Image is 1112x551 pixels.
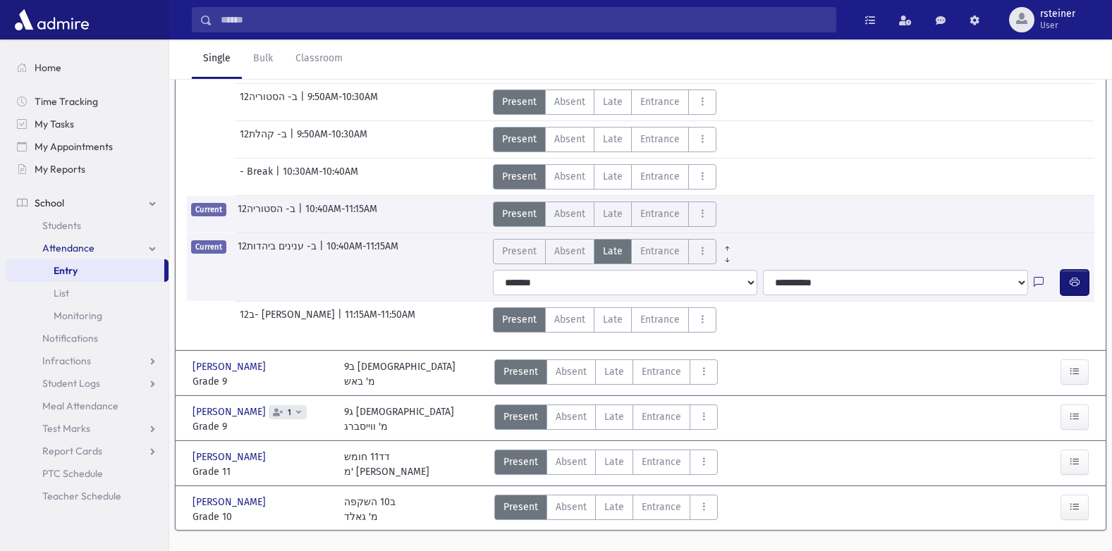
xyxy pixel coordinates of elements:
span: [PERSON_NAME] [193,359,269,374]
span: Time Tracking [35,95,98,108]
span: [PERSON_NAME] [193,495,269,509]
span: | [298,202,305,227]
a: Report Cards [6,440,169,462]
a: Students [6,214,169,237]
a: Monitoring [6,304,169,327]
span: Teacher Schedule [42,490,121,502]
div: AttTypes [494,495,718,524]
span: | [300,89,307,115]
a: Infractions [6,349,169,372]
span: Present [502,169,537,184]
span: Present [503,364,538,379]
span: Absent [554,244,585,259]
span: Present [502,206,537,221]
a: Classroom [284,39,354,79]
a: All Prior [716,239,738,250]
span: 12ב- ענינים ביהדות [238,239,319,264]
span: Notifications [42,332,98,345]
span: List [54,287,69,299]
span: rsteiner [1040,8,1075,20]
span: 9:50AM-10:30AM [307,89,378,115]
div: AttTypes [494,404,718,434]
span: Test Marks [42,422,90,435]
div: 9ג [DEMOGRAPHIC_DATA] מ' ווייסברג [344,404,454,434]
span: Absent [556,409,587,424]
span: 10:30AM-10:40AM [283,164,358,190]
input: Search [212,7,836,32]
a: My Tasks [6,113,169,135]
span: Entrance [640,244,680,259]
span: My Appointments [35,140,113,153]
span: Late [604,409,624,424]
span: 10:40AM-11:15AM [305,202,377,227]
span: Absent [554,132,585,147]
span: Absent [554,94,585,109]
span: Late [603,312,623,327]
a: Teacher Schedule [6,485,169,507]
span: School [35,197,64,209]
span: [PERSON_NAME] [193,450,269,464]
a: Entry [6,259,164,282]
span: Absent [556,364,587,379]
a: Single [192,39,242,79]
span: Late [603,94,623,109]
span: Entrance [642,409,681,424]
div: AttTypes [494,450,718,479]
span: Late [603,244,623,259]
span: Current [191,203,226,216]
a: Meal Attendance [6,395,169,417]
span: [PERSON_NAME] [193,404,269,419]
span: Present [503,500,538,514]
a: Notifications [6,327,169,349]
span: 12ב- [PERSON_NAME] [240,307,338,333]
span: Entrance [642,500,681,514]
span: Late [603,206,623,221]
span: Current [191,240,226,254]
span: 10:40AM-11:15AM [326,239,398,264]
span: | [276,164,283,190]
span: Grade 9 [193,374,330,389]
span: Late [604,454,624,469]
div: AttTypes [494,359,718,389]
span: | [319,239,326,264]
span: Present [502,132,537,147]
span: 11:15AM-11:50AM [345,307,415,333]
a: Bulk [242,39,284,79]
span: 12ב- הסטוריה [238,202,298,227]
span: | [290,127,297,152]
a: Student Logs [6,372,169,395]
a: Time Tracking [6,90,169,113]
span: Infractions [42,354,91,367]
span: Absent [554,312,585,327]
a: School [6,192,169,214]
span: Entrance [640,94,680,109]
div: דד11 חומש מ' [PERSON_NAME] [344,450,429,479]
span: 1 [285,408,294,417]
span: User [1040,20,1075,31]
span: Late [604,364,624,379]
div: AttTypes [493,307,716,333]
div: AttTypes [493,127,716,152]
div: 9ב [DEMOGRAPHIC_DATA] מ' באש [344,359,456,389]
span: Late [604,500,624,514]
div: AttTypes [493,202,716,227]
div: ב10 השקפה מ' גאלד [344,495,396,524]
span: Monitoring [54,309,102,322]
span: Present [503,454,538,469]
span: Home [35,61,61,74]
a: Home [6,56,169,79]
span: Entrance [640,169,680,184]
span: PTC Schedule [42,467,103,480]
a: PTC Schedule [6,462,169,485]
a: Attendance [6,237,169,259]
span: 12ב- קהלת [240,127,290,152]
span: Present [503,409,538,424]
span: Entrance [642,454,681,469]
a: My Appointments [6,135,169,158]
div: AttTypes [493,164,716,190]
span: 9:50AM-10:30AM [297,127,367,152]
span: | [338,307,345,333]
span: Student Logs [42,377,100,390]
span: Absent [554,206,585,221]
a: List [6,282,169,304]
